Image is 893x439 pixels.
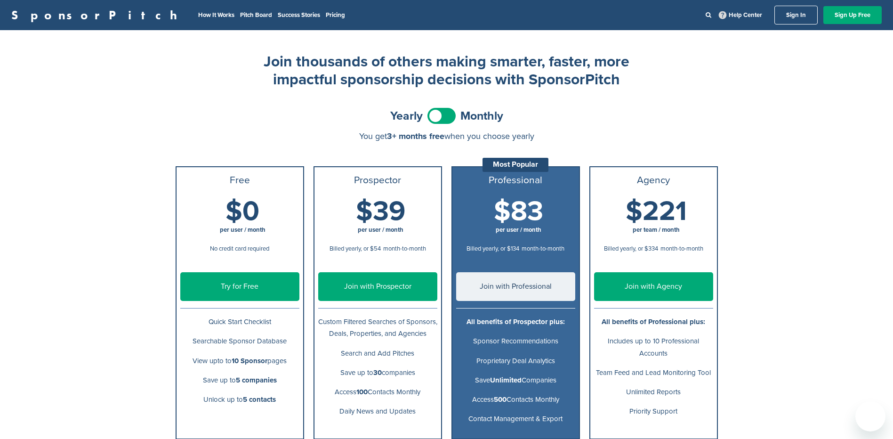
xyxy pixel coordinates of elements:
p: Save Companies [456,374,575,386]
p: Access Contacts Monthly [456,394,575,406]
p: Proprietary Deal Analytics [456,355,575,367]
h3: Professional [456,175,575,186]
a: SponsorPitch [11,9,183,21]
a: Join with Agency [594,272,713,301]
span: $0 [225,195,259,228]
b: 5 contacts [243,395,276,404]
p: View upto to pages [180,355,299,367]
p: Access Contacts Monthly [318,386,437,398]
h3: Free [180,175,299,186]
p: Search and Add Pitches [318,348,437,359]
iframe: Button to launch messaging window [855,401,885,431]
span: per user / month [358,226,403,234]
h3: Prospector [318,175,437,186]
span: per user / month [496,226,541,234]
span: Billed yearly, or $134 [467,245,519,252]
p: Sponsor Recommendations [456,335,575,347]
b: 100 [356,388,368,396]
a: How It Works [198,11,234,19]
a: Join with Prospector [318,272,437,301]
a: Join with Professional [456,272,575,301]
div: Most Popular [483,158,548,172]
b: All benefits of Prospector plus: [467,317,565,326]
a: Try for Free [180,272,299,301]
a: Pitch Board [240,11,272,19]
p: Save up to companies [318,367,437,379]
p: Includes up to 10 Professional Accounts [594,335,713,359]
p: Save up to [180,374,299,386]
p: Searchable Sponsor Database [180,335,299,347]
p: Unlock up to [180,394,299,406]
p: Team Feed and Lead Monitoring Tool [594,367,713,379]
b: 500 [494,395,507,404]
span: per team / month [633,226,680,234]
h3: Agency [594,175,713,186]
span: month-to-month [660,245,703,252]
span: 3+ months free [387,131,444,141]
a: Sign In [774,6,818,24]
h2: Join thousands of others making smarter, faster, more impactful sponsorship decisions with Sponso... [258,53,635,89]
span: $83 [494,195,543,228]
span: Yearly [390,110,423,122]
span: No credit card required [210,245,269,252]
b: 5 companies [236,376,277,384]
span: Billed yearly, or $334 [604,245,658,252]
p: Quick Start Checklist [180,316,299,328]
b: Unlimited [490,376,522,384]
p: Daily News and Updates [318,406,437,417]
span: $221 [626,195,687,228]
a: Pricing [326,11,345,19]
p: Contact Management & Export [456,413,575,425]
p: Custom Filtered Searches of Sponsors, Deals, Properties, and Agencies [318,316,437,340]
p: Unlimited Reports [594,386,713,398]
span: Monthly [460,110,503,122]
b: 10 Sponsor [232,357,267,365]
span: per user / month [220,226,265,234]
a: Sign Up Free [823,6,882,24]
p: Priority Support [594,406,713,417]
span: month-to-month [522,245,564,252]
a: Help Center [717,9,764,21]
b: All benefits of Professional plus: [602,317,705,326]
a: Success Stories [278,11,320,19]
span: $39 [356,195,405,228]
span: month-to-month [383,245,426,252]
div: You get when you choose yearly [176,131,718,141]
b: 30 [373,368,382,377]
span: Billed yearly, or $54 [330,245,381,252]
